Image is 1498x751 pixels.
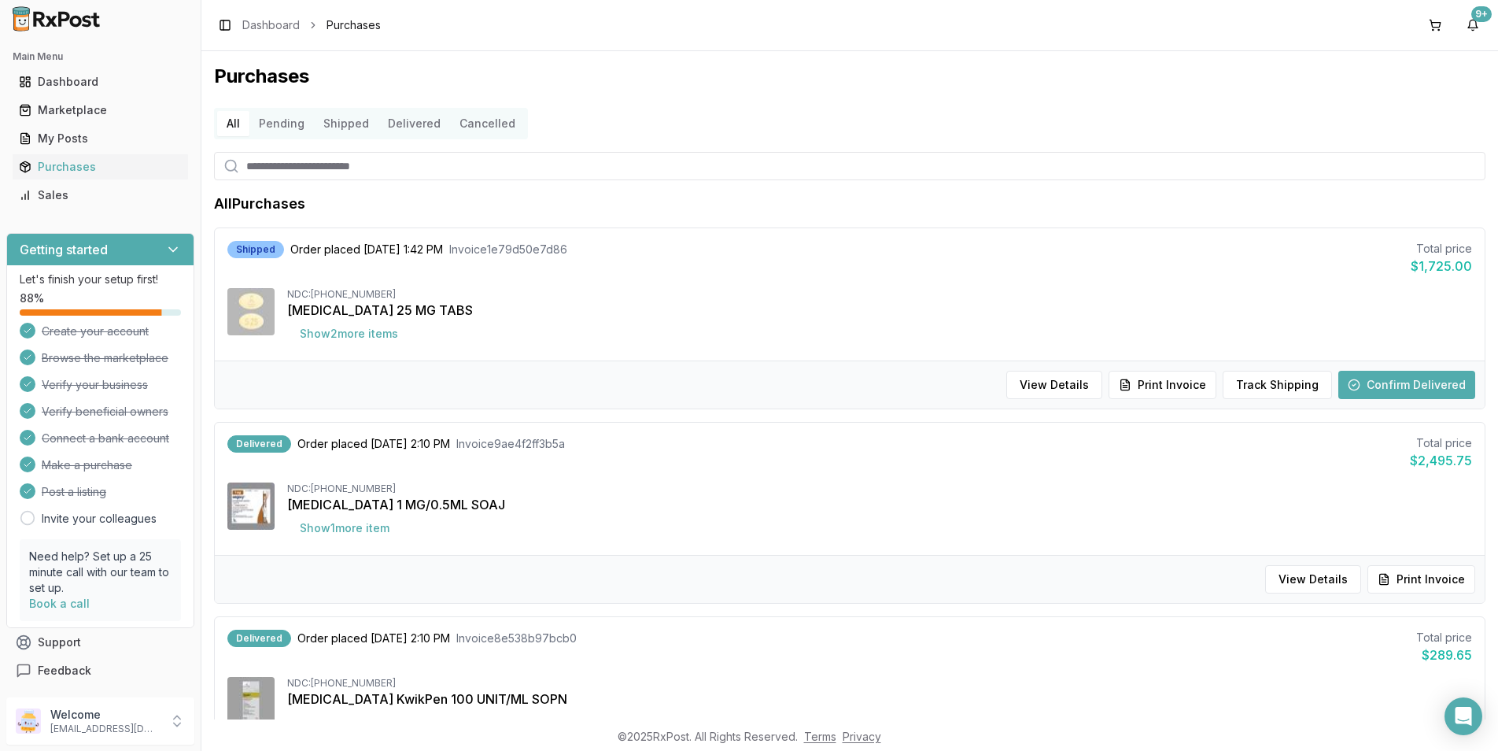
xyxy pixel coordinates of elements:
span: Invoice 9ae4f2ff3b5a [456,436,565,452]
button: Support [6,628,194,657]
a: Book a call [29,597,90,610]
img: Basaglar KwikPen 100 UNIT/ML SOPN [227,677,275,724]
button: Print Invoice [1367,565,1475,594]
button: Pending [249,111,314,136]
img: Jardiance 25 MG TABS [227,288,275,335]
span: Verify beneficial owners [42,404,168,420]
a: Invite your colleagues [42,511,157,527]
button: All [217,111,249,136]
h1: All Purchases [214,193,305,215]
span: Order placed [DATE] 2:10 PM [297,631,450,646]
span: Invoice 8e538b97bcb0 [456,631,577,646]
button: Print Invoice [1109,371,1216,399]
div: Shipped [227,241,284,258]
div: Dashboard [19,74,182,90]
h3: Getting started [20,240,108,259]
button: View Details [1006,371,1102,399]
div: $2,495.75 [1410,451,1472,470]
button: Shipped [314,111,378,136]
div: Delivered [227,630,291,647]
button: Confirm Delivered [1338,371,1475,399]
button: Dashboard [6,69,194,94]
nav: breadcrumb [242,17,381,33]
div: Open Intercom Messenger [1444,697,1482,735]
div: [MEDICAL_DATA] 25 MG TABS [287,301,1472,320]
span: Make a purchase [42,457,132,473]
button: My Posts [6,126,194,151]
button: 9+ [1460,13,1485,38]
div: NDC: [PHONE_NUMBER] [287,677,1472,690]
button: Purchases [6,154,194,179]
button: Delivered [378,111,450,136]
div: $289.65 [1416,646,1472,664]
div: Purchases [19,159,182,175]
a: My Posts [13,124,188,153]
img: Wegovy 1 MG/0.5ML SOAJ [227,483,275,530]
span: Order placed [DATE] 2:10 PM [297,436,450,452]
button: Track Shipping [1223,371,1332,399]
span: Feedback [38,663,91,679]
img: RxPost Logo [6,6,107,31]
h1: Purchases [214,64,1485,89]
p: Let's finish your setup first! [20,272,181,287]
div: Marketplace [19,102,182,118]
span: Verify your business [42,377,148,393]
a: Privacy [843,730,881,743]
span: Browse the marketplace [42,350,168,366]
a: Dashboard [13,68,188,96]
div: [MEDICAL_DATA] 1 MG/0.5ML SOAJ [287,495,1472,514]
div: My Posts [19,131,182,146]
p: Need help? Set up a 25 minute call with our team to set up. [29,549,172,596]
button: Sales [6,183,194,208]
button: Marketplace [6,98,194,123]
span: 88 % [20,290,44,306]
div: 9+ [1471,6,1492,22]
span: Create your account [42,324,149,339]
span: Connect a bank account [42,431,169,446]
a: Purchases [13,153,188,181]
a: Dashboard [242,17,300,33]
span: Post a listing [42,484,106,500]
span: Order placed [DATE] 1:42 PM [290,242,443,257]
img: User avatar [16,708,41,734]
span: Purchases [327,17,381,33]
h2: Main Menu [13,50,188,63]
div: Total price [1410,435,1472,451]
div: NDC: [PHONE_NUMBER] [287,483,1472,495]
div: Total price [1411,241,1472,257]
div: $1,725.00 [1411,257,1472,276]
span: Invoice 1e79d50e7d86 [449,242,567,257]
p: [EMAIL_ADDRESS][DOMAIN_NAME] [50,723,160,735]
p: Welcome [50,707,160,723]
a: Marketplace [13,96,188,124]
button: Feedback [6,657,194,685]
button: View Details [1265,565,1361,594]
a: Terms [804,730,836,743]
div: Delivered [227,435,291,453]
a: Sales [13,181,188,209]
div: NDC: [PHONE_NUMBER] [287,288,1472,301]
button: Show1more item [287,514,402,542]
div: Sales [19,187,182,203]
div: Total price [1416,630,1472,646]
div: [MEDICAL_DATA] KwikPen 100 UNIT/ML SOPN [287,690,1472,708]
button: Show2more items [287,320,411,348]
button: Cancelled [450,111,525,136]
